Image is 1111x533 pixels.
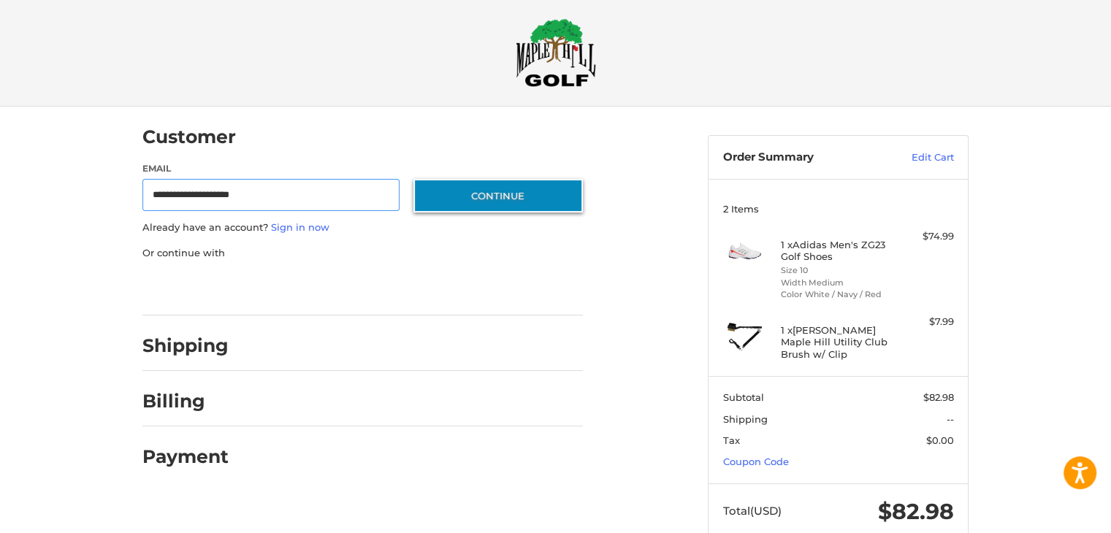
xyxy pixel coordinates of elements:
[142,445,229,468] h2: Payment
[723,504,782,518] span: Total (USD)
[723,391,764,403] span: Subtotal
[142,162,400,175] label: Email
[142,246,583,261] p: Or continue with
[923,391,954,403] span: $82.98
[723,456,789,467] a: Coupon Code
[781,264,893,277] li: Size 10
[781,239,893,263] h4: 1 x Adidas Men's ZG23 Golf Shoes
[947,413,954,425] span: --
[723,150,880,165] h3: Order Summary
[142,126,236,148] h2: Customer
[781,277,893,289] li: Width Medium
[386,275,495,301] iframe: PayPal-venmo
[723,434,740,446] span: Tax
[723,413,768,425] span: Shipping
[781,288,893,301] li: Color White / Navy / Red
[516,18,596,87] img: Maple Hill Golf
[413,179,583,212] button: Continue
[990,494,1111,533] iframe: Google Customer Reviews
[142,390,228,413] h2: Billing
[781,324,893,360] h4: 1 x [PERSON_NAME] Maple Hill Utility Club Brush w/ Clip
[138,275,248,301] iframe: PayPal-paypal
[261,275,371,301] iframe: PayPal-paylater
[896,229,954,244] div: $74.99
[142,221,583,235] p: Already have an account?
[896,315,954,329] div: $7.99
[878,498,954,525] span: $82.98
[723,203,954,215] h3: 2 Items
[271,221,329,233] a: Sign in now
[926,434,954,446] span: $0.00
[880,150,954,165] a: Edit Cart
[142,334,229,357] h2: Shipping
